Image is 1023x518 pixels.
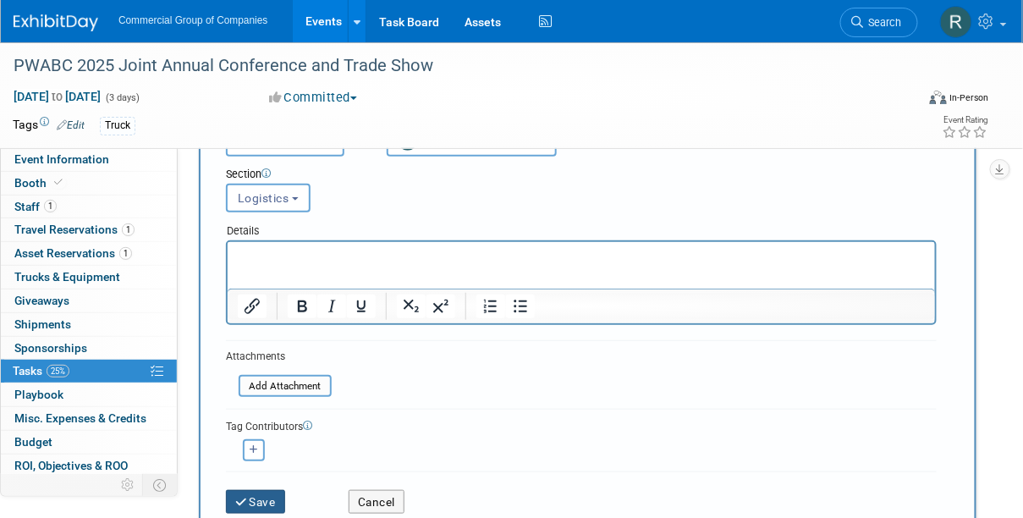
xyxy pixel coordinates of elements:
button: Cancel [349,490,404,514]
div: In-Person [949,91,989,104]
span: Staff [14,200,57,213]
span: ROI, Objectives & ROO [14,459,128,472]
a: Staff1 [1,196,177,218]
span: Giveaways [14,294,69,307]
span: 25% [47,365,69,377]
span: to [49,90,65,103]
div: PWABC 2025 Joint Annual Conference and Trade Show [8,51,905,81]
td: Tags [13,116,85,135]
div: Details [226,216,937,240]
span: Commercial Group of Companies [118,14,267,26]
span: Playbook [14,388,63,401]
td: Personalize Event Tab Strip [113,474,143,496]
a: ROI, Objectives & ROO [1,455,177,477]
span: 1 [122,223,135,236]
button: Underline [347,295,376,318]
a: Sponsorships [1,337,177,360]
span: 1 [119,247,132,260]
a: Tasks25% [1,360,177,383]
span: Shipments [14,317,71,331]
button: Insert/edit link [238,295,267,318]
a: Budget [1,431,177,454]
a: Search [840,8,918,37]
span: Booth [14,176,66,190]
a: Edit [57,119,85,131]
a: Giveaways [1,289,177,312]
div: Tag Contributors [226,416,937,434]
span: Event Information [14,152,109,166]
button: Italic [317,295,346,318]
button: Subscript [397,295,426,318]
span: (3 days) [104,92,140,103]
a: Asset Reservations1 [1,242,177,265]
button: Bullet list [506,295,535,318]
div: Truck [100,117,135,135]
a: Booth [1,172,177,195]
span: [DATE] [DATE] [13,89,102,104]
img: Format-Inperson.png [930,91,947,104]
td: Toggle Event Tabs [143,474,178,496]
button: Committed [263,89,364,107]
a: Shipments [1,313,177,336]
span: Budget [14,435,52,449]
button: Numbered list [476,295,505,318]
div: Section [226,167,876,184]
a: Misc. Expenses & Credits [1,407,177,430]
a: Event Information [1,148,177,171]
span: 1 [44,200,57,212]
span: Trucks & Equipment [14,270,120,284]
button: Save [226,490,285,514]
button: Logistics [226,184,311,212]
span: Tasks [13,364,69,377]
i: Booth reservation complete [54,178,63,187]
span: Logistics [238,191,289,205]
button: Superscript [426,295,455,318]
img: ExhibitDay [14,14,98,31]
span: Asset Reservations [14,246,132,260]
div: Event Format [848,88,989,113]
img: Rod Leland [940,6,972,38]
span: Misc. Expenses & Credits [14,411,146,425]
button: Bold [288,295,316,318]
span: Travel Reservations [14,223,135,236]
a: Travel Reservations1 [1,218,177,241]
span: Search [863,16,902,29]
div: Attachments [226,350,332,364]
iframe: Rich Text Area [228,242,935,289]
div: Event Rating [943,116,988,124]
a: Trucks & Equipment [1,266,177,289]
a: Playbook [1,383,177,406]
span: Sponsorships [14,341,87,355]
